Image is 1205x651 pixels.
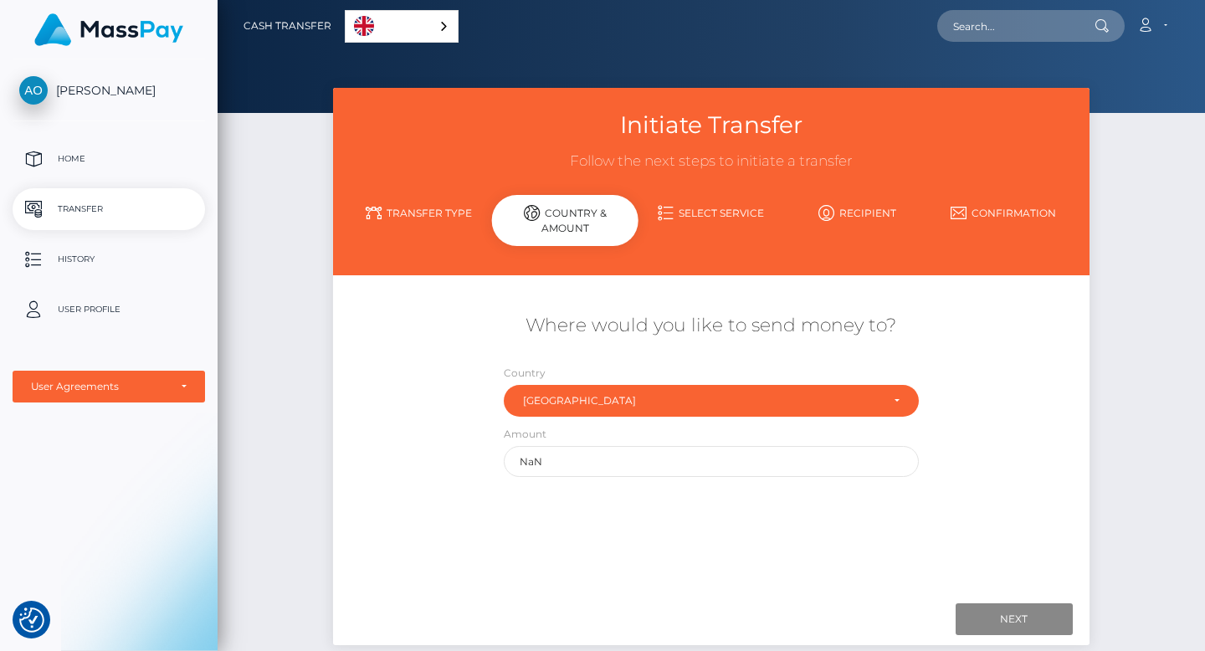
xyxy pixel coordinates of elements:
[523,394,881,408] div: [GEOGRAPHIC_DATA]
[346,11,458,42] a: English
[34,13,183,46] img: MassPay
[19,607,44,633] img: Revisit consent button
[13,83,205,98] span: [PERSON_NAME]
[937,10,1095,42] input: Search...
[346,198,492,228] a: Transfer Type
[638,198,785,228] a: Select Service
[346,313,1076,339] h5: Where would you like to send money to?
[345,10,459,43] aside: Language selected: English
[31,380,168,393] div: User Agreements
[345,10,459,43] div: Language
[504,385,920,417] button: Philippines
[13,238,205,280] a: History
[19,247,198,272] p: History
[931,198,1077,228] a: Confirmation
[19,607,44,633] button: Consent Preferences
[13,289,205,331] a: User Profile
[19,297,198,322] p: User Profile
[504,446,920,477] input: Amount to send in undefined (Maximum: undefined)
[956,603,1073,635] input: Next
[19,197,198,222] p: Transfer
[13,138,205,180] a: Home
[346,109,1076,141] h3: Initiate Transfer
[346,151,1076,172] h3: Follow the next steps to initiate a transfer
[13,371,205,402] button: User Agreements
[244,8,331,44] a: Cash Transfer
[504,427,546,442] label: Amount
[13,188,205,230] a: Transfer
[19,146,198,172] p: Home
[504,366,546,381] label: Country
[784,198,931,228] a: Recipient
[492,195,638,246] div: Country & Amount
